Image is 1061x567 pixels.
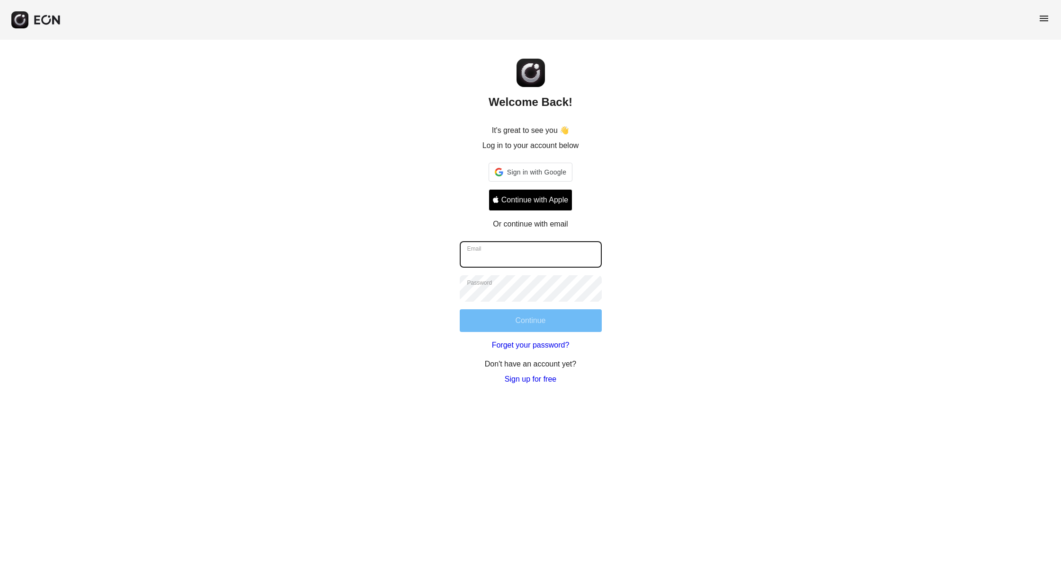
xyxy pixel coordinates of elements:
[485,358,576,370] p: Don't have an account yet?
[493,218,568,230] p: Or continue with email
[492,125,570,136] p: It's great to see you 👋
[489,189,572,211] button: Signin with apple ID
[1038,13,1050,24] span: menu
[482,140,579,151] p: Log in to your account below
[507,166,566,178] span: Sign in with Google
[460,309,602,332] button: Continue
[505,374,556,385] a: Sign up for free
[467,245,481,253] label: Email
[467,279,492,287] label: Password
[492,340,570,351] a: Forget your password?
[489,163,572,182] div: Sign in with Google
[489,95,572,110] h2: Welcome Back!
